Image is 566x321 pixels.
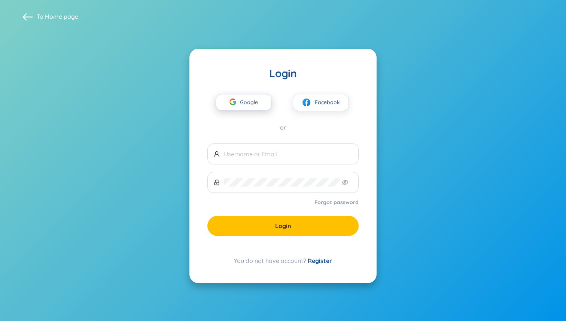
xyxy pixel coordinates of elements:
span: Login [275,222,291,230]
div: You do not have account? [207,256,359,265]
span: Google [240,94,262,110]
span: user [214,151,220,157]
div: or [207,123,359,131]
a: Register [308,257,332,264]
a: Home page [45,13,78,20]
span: lock [214,179,220,185]
img: facebook [302,98,311,107]
button: Google [216,94,272,110]
div: Login [207,67,359,80]
button: Login [207,216,359,236]
input: Username or Email [224,150,352,158]
button: facebookFacebook [293,94,349,111]
span: eye-invisible [342,179,348,185]
span: Facebook [315,98,340,106]
span: To [37,12,78,21]
a: Forgot password [314,199,359,206]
